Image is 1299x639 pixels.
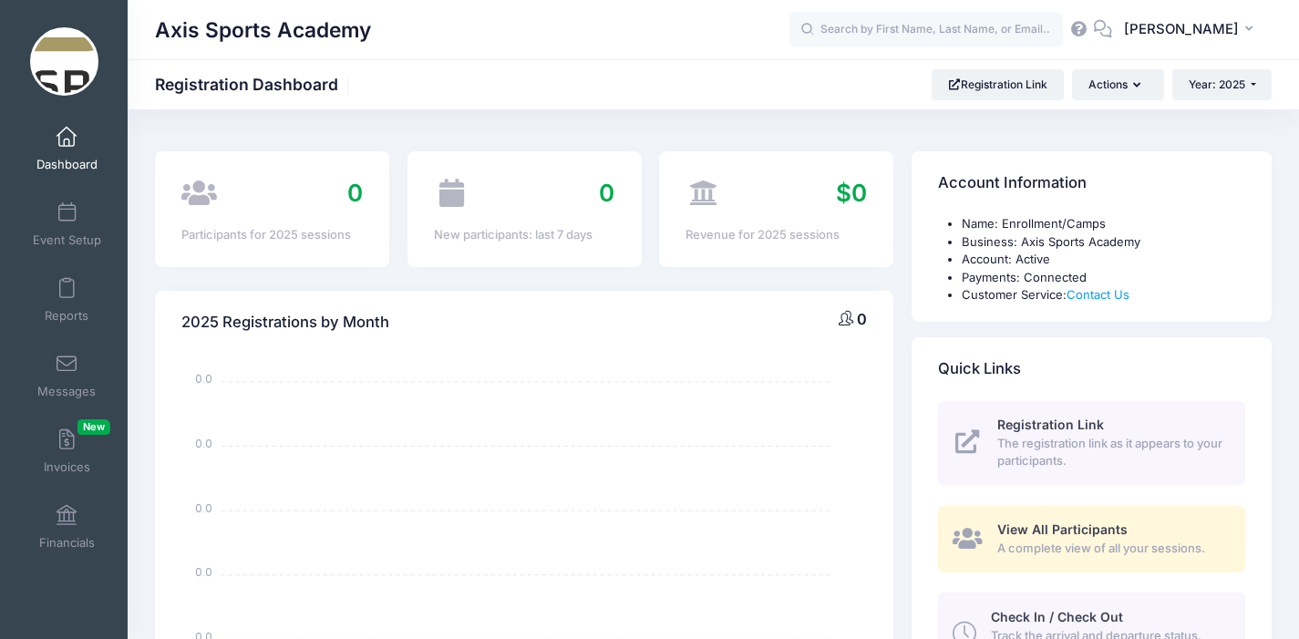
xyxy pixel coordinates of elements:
[30,27,98,96] img: Axis Sports Academy
[181,297,389,349] h4: 2025 Registrations by Month
[938,343,1021,395] h4: Quick Links
[997,435,1224,470] span: The registration link as it appears to your participants.
[195,371,212,386] tspan: 0.0
[997,521,1128,537] span: View All Participants
[77,419,110,435] span: New
[45,308,88,324] span: Reports
[836,179,867,207] span: $0
[962,286,1245,304] li: Customer Service:
[857,310,867,328] span: 0
[1112,9,1272,51] button: [PERSON_NAME]
[24,268,110,332] a: Reports
[962,251,1245,269] li: Account: Active
[155,75,354,94] h1: Registration Dashboard
[991,609,1123,624] span: Check In / Check Out
[195,564,212,580] tspan: 0.0
[33,232,101,248] span: Event Setup
[1072,69,1163,100] button: Actions
[1067,287,1129,302] a: Contact Us
[36,157,98,172] span: Dashboard
[37,384,96,399] span: Messages
[44,459,90,475] span: Invoices
[599,179,614,207] span: 0
[962,269,1245,287] li: Payments: Connected
[347,179,363,207] span: 0
[997,540,1224,558] span: A complete view of all your sessions.
[1189,77,1245,91] span: Year: 2025
[434,226,615,244] div: New participants: last 7 days
[938,401,1245,485] a: Registration Link The registration link as it appears to your participants.
[1172,69,1272,100] button: Year: 2025
[195,436,212,451] tspan: 0.0
[24,419,110,483] a: InvoicesNew
[1124,19,1239,39] span: [PERSON_NAME]
[155,9,371,51] h1: Axis Sports Academy
[195,500,212,516] tspan: 0.0
[962,215,1245,233] li: Name: Enrollment/Camps
[789,12,1063,48] input: Search by First Name, Last Name, or Email...
[938,506,1245,572] a: View All Participants A complete view of all your sessions.
[181,226,363,244] div: Participants for 2025 sessions
[24,344,110,407] a: Messages
[938,158,1087,210] h4: Account Information
[39,535,95,551] span: Financials
[24,495,110,559] a: Financials
[686,226,867,244] div: Revenue for 2025 sessions
[932,69,1064,100] a: Registration Link
[962,233,1245,252] li: Business: Axis Sports Academy
[24,117,110,180] a: Dashboard
[997,417,1104,432] span: Registration Link
[24,192,110,256] a: Event Setup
